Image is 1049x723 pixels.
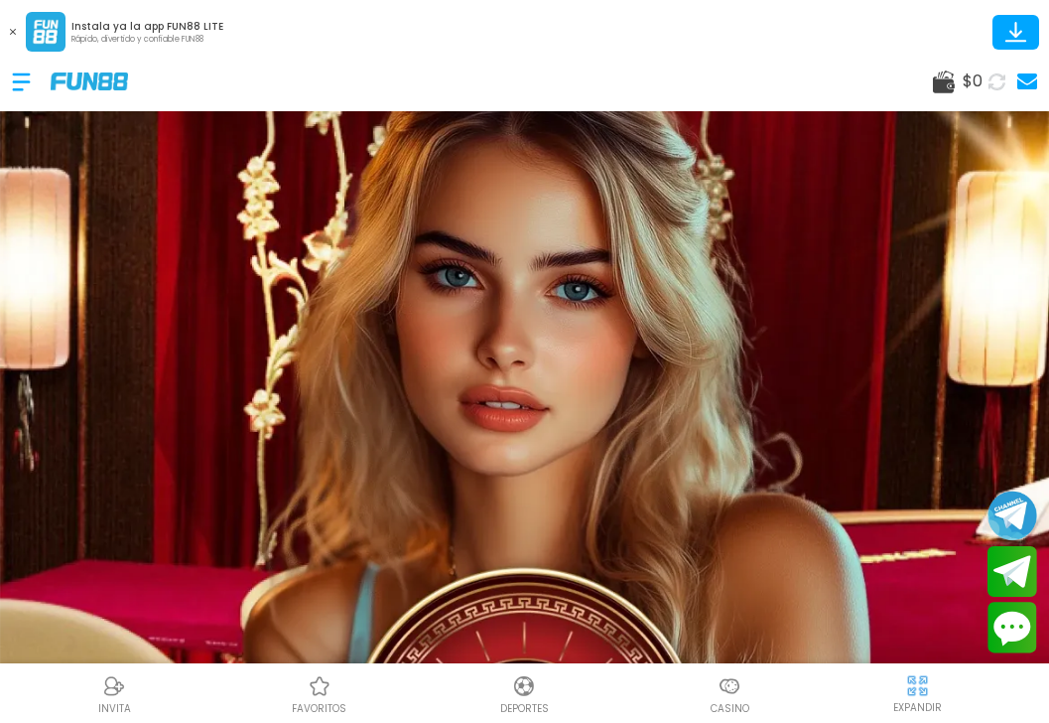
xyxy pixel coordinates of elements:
[12,671,217,716] a: ReferralReferralINVITA
[718,674,741,698] img: Casino
[422,671,627,716] a: DeportesDeportesDeportes
[292,701,346,716] p: favoritos
[217,671,423,716] a: Casino FavoritosCasino Favoritosfavoritos
[627,671,833,716] a: CasinoCasinoCasino
[987,602,1037,653] button: Contact customer service
[51,72,128,89] img: Company Logo
[26,12,66,52] img: App Logo
[711,701,749,716] p: Casino
[500,701,549,716] p: Deportes
[71,34,223,46] p: Rápido, divertido y confiable FUN88
[963,70,983,93] span: $ 0
[512,674,536,698] img: Deportes
[102,674,126,698] img: Referral
[98,701,131,716] p: INVITA
[71,19,223,34] p: Instala ya la app FUN88 LITE
[987,490,1037,541] button: Join telegram channel
[905,673,930,698] img: hide
[987,546,1037,598] button: Join telegram
[308,674,331,698] img: Casino Favoritos
[893,700,942,715] p: EXPANDIR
